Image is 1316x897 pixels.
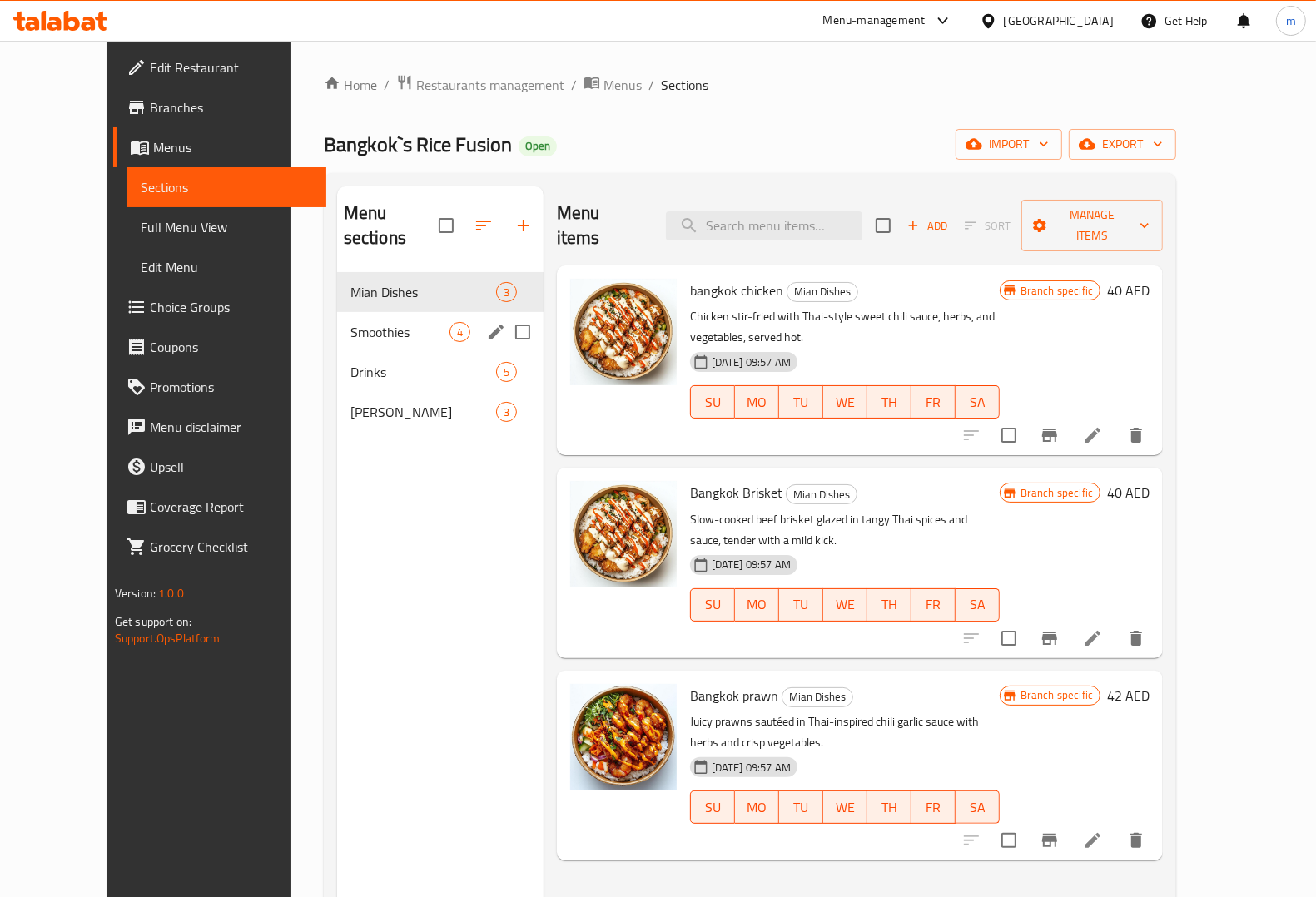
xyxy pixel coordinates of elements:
a: Coupons [113,327,326,367]
span: Smoothies [350,322,449,342]
span: Sort sections [464,206,504,245]
span: Promotions [150,377,313,397]
span: Add item [901,213,954,239]
span: SU [698,390,728,414]
button: Branch-specific-item [1030,820,1070,860]
button: SA [956,790,1000,824]
nav: Menu sections [337,265,544,439]
a: Promotions [113,367,326,407]
span: Get support on: [115,611,191,632]
nav: breadcrumb [324,74,1177,96]
div: Open [519,136,557,156]
span: Mian Dishes [787,485,857,504]
span: TH [874,592,905,617]
button: TU [779,385,823,419]
span: SA [962,795,993,820]
input: search [666,211,862,240]
span: TU [786,795,817,820]
img: Bangkok prawn [570,684,677,790]
button: TU [779,790,823,824]
span: WE [830,592,861,617]
span: Mian Dishes [787,282,857,301]
a: Restaurants management [396,74,564,96]
button: import [956,129,1062,160]
span: FR [918,592,949,617]
span: Select to update [991,823,1026,858]
span: [PERSON_NAME] [350,402,496,422]
button: FR [911,790,956,824]
div: Mian Dishes3 [337,272,544,312]
button: SA [956,385,1000,419]
span: Open [519,139,557,153]
a: Menus [113,127,326,167]
h2: Menu sections [344,201,439,250]
span: SA [962,592,993,617]
div: Drinks [350,362,496,382]
a: Sections [127,167,326,207]
span: [DATE] 09:57 AM [705,557,797,572]
span: [DATE] 09:57 AM [705,760,797,776]
button: export [1069,129,1176,160]
span: Branch specific [1014,485,1100,501]
div: items [496,402,517,422]
li: / [384,75,390,95]
span: FR [918,390,949,414]
span: TH [874,390,905,414]
div: items [496,282,517,302]
span: Branch specific [1014,687,1100,703]
a: Choice Groups [113,287,326,327]
button: TH [867,790,911,824]
span: Edit Menu [141,257,313,277]
h6: 40 AED [1107,279,1150,302]
div: [PERSON_NAME]3 [337,392,544,432]
span: Add [905,216,950,235]
button: SU [690,588,735,622]
h6: 40 AED [1107,481,1150,504]
a: Menus [584,74,642,96]
span: MO [742,795,772,820]
a: Full Menu View [127,207,326,247]
button: TH [867,385,911,419]
span: WE [830,390,861,414]
li: / [648,75,654,95]
button: WE [823,790,867,824]
span: Bangkok Brisket [690,480,782,505]
button: delete [1116,618,1156,658]
img: Bangkok Brisket [570,481,677,587]
span: FR [918,795,949,820]
div: items [449,322,470,342]
button: delete [1116,415,1156,455]
a: Edit menu item [1083,830,1103,850]
span: SA [962,390,993,414]
span: TU [786,592,817,617]
button: SU [690,790,735,824]
div: Mian Dishes [786,484,857,504]
p: Chicken stir-fried with Thai-style sweet chili sauce, herbs, and vegetables, served hot. [690,306,1000,348]
div: VIRGIN MOJITO [350,402,496,422]
p: Slow-cooked beef brisket glazed in tangy Thai spices and sauce, tender with a mild kick. [690,509,1000,551]
span: Menu disclaimer [150,417,313,437]
span: 5 [497,364,516,380]
span: Menus [153,137,313,157]
a: Edit menu item [1083,425,1103,445]
span: Edit Restaurant [150,57,313,77]
span: Version: [115,582,156,604]
span: Sections [661,75,708,95]
span: Upsell [150,457,313,477]
span: Select section [866,208,901,243]
span: Select section first [954,213,1021,239]
span: SU [698,592,728,617]
span: m [1286,12,1296,30]
span: Restaurants management [416,75,564,95]
button: MO [735,385,779,419]
div: items [496,362,517,382]
span: import [969,134,1049,155]
span: MO [742,390,772,414]
span: Branch specific [1014,283,1100,299]
p: Juicy prawns sautéed in Thai-inspired chili garlic sauce with herbs and crisp vegetables. [690,711,1000,753]
span: Bangkok prawn [690,683,778,708]
span: Manage items [1035,205,1150,246]
div: Mian Dishes [350,282,496,302]
button: TH [867,588,911,622]
span: Mian Dishes [782,687,852,706]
